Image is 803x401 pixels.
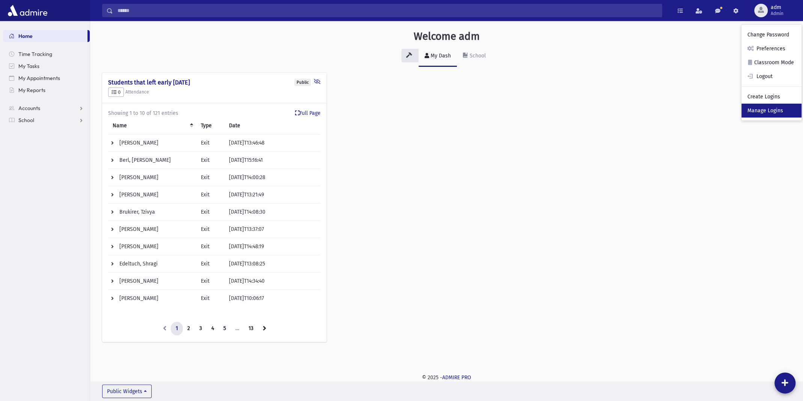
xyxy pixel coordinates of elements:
h4: Students that left early [DATE] [108,79,321,86]
a: Accounts [3,102,90,114]
a: 3 [194,322,207,335]
a: Manage Logins [741,104,801,118]
span: Admin [771,11,783,17]
h5: Attendance [108,87,321,97]
td: [PERSON_NAME] [108,273,196,290]
a: 1 [171,322,183,335]
td: [PERSON_NAME] [108,134,196,152]
td: [PERSON_NAME] [108,186,196,204]
td: Exit [196,255,224,273]
a: Time Tracking [3,48,90,60]
td: [DATE]T13:37:07 [224,221,321,238]
td: [DATE]T14:08:30 [224,204,321,221]
td: [DATE]T14:34:40 [224,273,321,290]
a: ADMIRE PRO [442,374,471,381]
th: Date [224,117,321,134]
span: My Tasks [18,63,39,69]
td: Exit [196,186,224,204]
input: Search [113,4,662,17]
a: My Appointments [3,72,90,84]
h3: Welcome adm [414,30,480,43]
span: 0 [111,89,121,95]
td: Exit [196,204,224,221]
a: 2 [182,322,195,335]
span: My Reports [18,87,45,93]
a: Change Password [741,28,801,42]
a: Home [3,30,87,42]
a: Preferences [741,42,801,56]
td: Exit [196,290,224,307]
span: Time Tracking [18,51,52,57]
button: Public Widgets [102,384,152,398]
td: [DATE]T10:06:17 [224,290,321,307]
a: Classroom Mode [741,56,801,69]
a: 4 [206,322,219,335]
a: My Reports [3,84,90,96]
a: Create Logins [741,90,801,104]
td: [DATE]T13:08:25 [224,255,321,273]
td: [DATE]T13:21:49 [224,186,321,204]
div: © 2025 - [102,374,791,381]
td: [DATE]T14:00:28 [224,169,321,186]
div: Public [294,79,311,86]
td: [PERSON_NAME] [108,221,196,238]
td: Exit [196,273,224,290]
td: [PERSON_NAME] [108,238,196,255]
a: My Dash [419,46,457,67]
td: [DATE]T13:46:48 [224,134,321,152]
td: [PERSON_NAME] [108,169,196,186]
a: Logout [741,69,801,83]
a: Full Page [295,109,321,117]
img: AdmirePro [6,3,49,18]
a: School [3,114,90,126]
td: Exit [196,221,224,238]
a: 13 [244,322,258,335]
a: My Tasks [3,60,90,72]
th: Name [108,117,196,134]
td: [DATE]T14:48:19 [224,238,321,255]
td: Edeltuch, Shragi [108,255,196,273]
span: Accounts [18,105,40,112]
span: Home [18,33,33,39]
th: Type [196,117,224,134]
div: My Dash [429,53,451,59]
td: Berl, [PERSON_NAME] [108,152,196,169]
span: School [18,117,34,124]
td: [DATE]T15:16:41 [224,152,321,169]
td: Exit [196,238,224,255]
td: [PERSON_NAME] [108,290,196,307]
td: Exit [196,134,224,152]
button: 0 [108,87,124,97]
div: School [468,53,486,59]
td: Exit [196,169,224,186]
div: Showing 1 to 10 of 121 entries [108,109,321,117]
span: My Appointments [18,75,60,81]
a: 5 [218,322,231,335]
td: Brukirer, Tzivya [108,204,196,221]
span: adm [771,5,783,11]
td: Exit [196,152,224,169]
a: School [457,46,492,67]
